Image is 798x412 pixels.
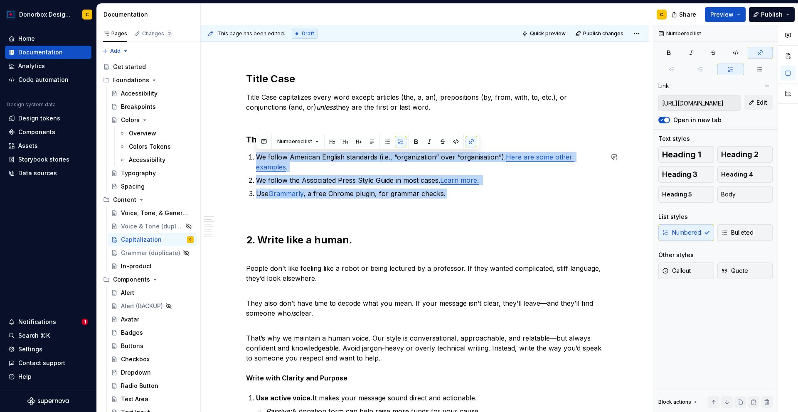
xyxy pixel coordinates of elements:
em: unless [316,103,336,111]
div: C [660,11,663,18]
div: Alert (BACKUP) [121,302,163,310]
div: Accessibility [129,156,165,164]
button: Search ⌘K [5,329,91,342]
div: Foundations [100,74,197,87]
div: Badges [121,329,143,337]
a: Buttons [108,339,197,353]
span: Publish [761,10,783,19]
span: 2 [166,30,172,37]
span: Quick preview [530,30,566,37]
a: Home [5,32,91,45]
button: Bulleted [717,224,773,241]
div: Documentation [18,48,63,56]
div: C [86,11,89,18]
button: Callout [658,262,714,279]
a: Text Area [108,392,197,406]
button: Contact support [5,356,91,370]
span: Body [721,190,736,199]
div: Typography [121,169,156,177]
span: Heading 3 [662,170,697,179]
div: Documentation [103,10,197,19]
a: Grammarly [268,189,303,198]
strong: 2. Write like a human. [246,234,352,246]
div: Block actions [658,399,691,405]
button: Notifications1 [5,315,91,329]
span: Heading 5 [662,190,692,199]
div: Home [18,34,35,43]
div: Colors Tokens [129,142,171,151]
img: 17077652-375b-4f2c-92b0-528c72b71ea0.png [6,10,16,20]
p: That’s why we maintain a human voice. Our style is conversational, approachable, and relatable—bu... [246,323,603,383]
a: Radio Button [108,379,197,392]
button: Body [717,186,773,203]
a: Accessibility [116,153,197,167]
div: Pages [103,30,127,37]
div: Voice, Tone, & General Guidelines [121,209,190,217]
strong: Title Case [246,73,295,85]
span: Share [679,10,696,19]
button: Share [667,7,702,22]
em: is [291,309,296,317]
a: Dropdown [108,366,197,379]
div: Grammar (duplicate) [121,249,180,257]
p: It makes your message sound direct and actionable. [256,393,603,403]
a: Avatar [108,313,197,326]
div: Block actions [658,396,699,408]
button: Preview [705,7,746,22]
a: Components [5,125,91,139]
div: Code automation [18,76,69,84]
div: Components [100,273,197,286]
a: Alert [108,286,197,299]
a: Storybook stories [5,153,91,166]
a: Voice & Tone (duplicate) [108,220,197,233]
span: This page has been edited. [217,30,285,37]
a: Assets [5,139,91,152]
a: Spacing [108,180,197,193]
button: Heading 3 [658,166,714,183]
span: 1 [81,319,88,325]
div: Content [100,193,197,206]
div: Text Area [121,395,148,403]
button: Heading 4 [717,166,773,183]
div: C [190,235,192,244]
div: Data sources [18,169,57,177]
button: Publish changes [573,28,627,39]
a: Checkbox [108,353,197,366]
a: Get started [100,60,197,74]
div: Components [18,128,55,136]
div: Foundations [113,76,149,84]
a: Typography [108,167,197,180]
button: Quote [717,262,773,279]
span: Quote [721,267,748,275]
div: Alert [121,289,134,297]
div: Capitalization [121,235,162,244]
strong: Use active voice. [256,394,313,402]
span: Heading 4 [721,170,753,179]
div: Get started [113,63,146,71]
div: Assets [18,142,38,150]
button: Publish [749,7,795,22]
span: Callout [662,267,691,275]
div: Content [113,196,136,204]
label: Open in new tab [673,116,722,124]
div: Overview [129,129,156,137]
a: Code automation [5,73,91,86]
div: Contact support [18,359,65,367]
div: Accessibility [121,89,158,98]
button: Heading 5 [658,186,714,203]
div: Notifications [18,318,56,326]
div: Components [113,275,150,284]
a: Breakpoints [108,100,197,113]
a: Supernova Logo [27,397,69,405]
span: Edit [756,98,767,107]
button: Edit [744,95,773,110]
div: Analytics [18,62,45,70]
p: People don’t like feeling like a robot or being lectured by a professor. If they wanted complicat... [246,253,603,283]
div: Breakpoints [121,103,156,111]
div: Checkbox [121,355,150,363]
span: Draft [302,30,314,37]
h3: The following UI text is written in title case: [246,122,603,145]
div: Voice & Tone (duplicate) [121,222,183,231]
a: Overview [116,127,197,140]
p: We follow American English standards (i.e., “organization” over “organisation”). . [256,152,603,172]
